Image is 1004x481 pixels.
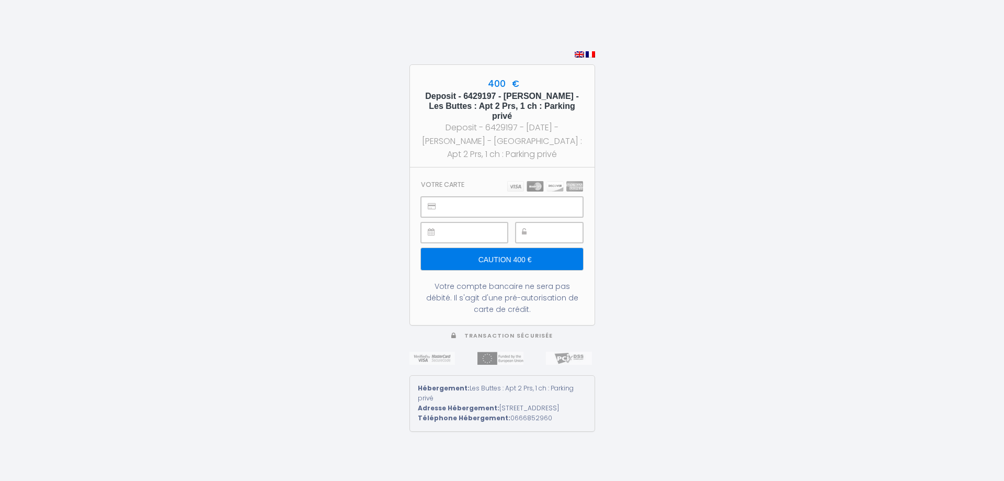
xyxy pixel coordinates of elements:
img: carts.png [507,181,583,192]
img: fr.png [586,51,595,58]
h3: Votre carte [421,181,464,188]
iframe: Cadre sécurisé pour la saisie du numéro de carte [444,197,582,217]
h5: Deposit - 6429197 - [PERSON_NAME] - Les Buttes : Apt 2 Prs, 1 ch : Parking privé [419,91,585,121]
div: Votre compte bancaire ne sera pas débité. Il s'agit d'une pré-autorisation de carte de crédit. [421,281,583,315]
div: Les Buttes : Apt 2 Prs, 1 ch : Parking privé [418,384,587,404]
iframe: Cadre sécurisé pour la saisie de la date d'expiration [444,223,507,242]
span: Transaction sécurisée [464,332,553,340]
strong: Adresse Hébergement: [418,404,499,412]
span: 400 € [485,77,519,90]
div: Deposit - 6429197 - [DATE] - [PERSON_NAME] - [GEOGRAPHIC_DATA] : Apt 2 Prs, 1 ch : Parking privé [419,121,585,160]
input: Caution 400 € [421,248,583,270]
div: [STREET_ADDRESS] [418,404,587,413]
strong: Hébergement: [418,384,470,393]
iframe: Cadre sécurisé pour la saisie du code de sécurité CVC [539,223,583,242]
strong: Téléphone Hébergement: [418,413,510,422]
img: en.png [575,51,584,58]
div: 0666852960 [418,413,587,423]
